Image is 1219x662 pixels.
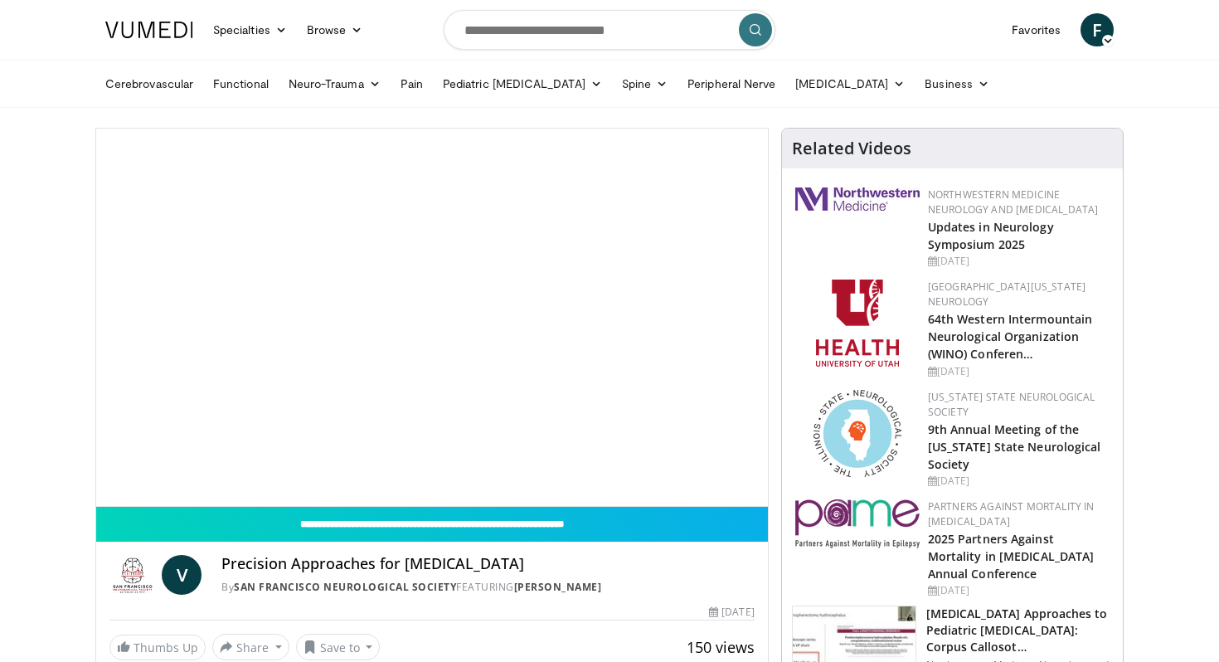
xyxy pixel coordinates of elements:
input: Search topics, interventions [444,10,775,50]
a: Browse [297,13,373,46]
a: F [1081,13,1114,46]
a: Northwestern Medicine Neurology and [MEDICAL_DATA] [928,187,1099,217]
a: Favorites [1002,13,1071,46]
a: V [162,555,202,595]
a: Updates in Neurology Symposium 2025 [928,219,1054,252]
a: Cerebrovascular [95,67,203,100]
a: [MEDICAL_DATA] [785,67,915,100]
a: Spine [612,67,677,100]
h3: [MEDICAL_DATA] Approaches to Pediatric [MEDICAL_DATA]: Corpus Callosot… [926,606,1113,655]
img: 71a8b48c-8850-4916-bbdd-e2f3ccf11ef9.png.150x105_q85_autocrop_double_scale_upscale_version-0.2.png [813,390,901,477]
img: eb8b354f-837c-42f6-ab3d-1e8ded9eaae7.png.150x105_q85_autocrop_double_scale_upscale_version-0.2.png [795,499,920,548]
div: [DATE] [928,364,1110,379]
video-js: Video Player [96,129,768,507]
a: [PERSON_NAME] [514,580,602,594]
div: [DATE] [709,605,754,620]
a: Pediatric [MEDICAL_DATA] [433,67,612,100]
h4: Precision Approaches for [MEDICAL_DATA] [221,555,754,573]
div: [DATE] [928,254,1110,269]
span: 150 views [687,637,755,657]
a: Partners Against Mortality in [MEDICAL_DATA] [928,499,1095,528]
a: [GEOGRAPHIC_DATA][US_STATE] Neurology [928,280,1086,309]
div: [DATE] [928,474,1110,489]
button: Save to [296,634,381,660]
img: 2a462fb6-9365-492a-ac79-3166a6f924d8.png.150x105_q85_autocrop_double_scale_upscale_version-0.2.jpg [795,187,920,211]
h4: Related Videos [792,139,911,158]
a: 9th Annual Meeting of the [US_STATE] State Neurological Society [928,421,1101,472]
img: VuMedi Logo [105,22,193,38]
a: 2025 Partners Against Mortality in [MEDICAL_DATA] Annual Conference [928,531,1095,582]
div: [DATE] [928,583,1110,598]
a: Specialties [203,13,297,46]
a: Peripheral Nerve [677,67,785,100]
a: Neuro-Trauma [279,67,391,100]
a: Thumbs Up [109,635,206,660]
img: San Francisco Neurological Society [109,555,155,595]
a: Pain [391,67,433,100]
a: Functional [203,67,279,100]
div: By FEATURING [221,580,754,595]
a: [US_STATE] State Neurological Society [928,390,1095,419]
a: Business [915,67,999,100]
img: f6362829-b0a3-407d-a044-59546adfd345.png.150x105_q85_autocrop_double_scale_upscale_version-0.2.png [816,280,899,367]
button: Share [212,634,289,660]
a: San Francisco Neurological Society [234,580,456,594]
a: 64th Western Intermountain Neurological Organization (WINO) Conferen… [928,311,1093,362]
